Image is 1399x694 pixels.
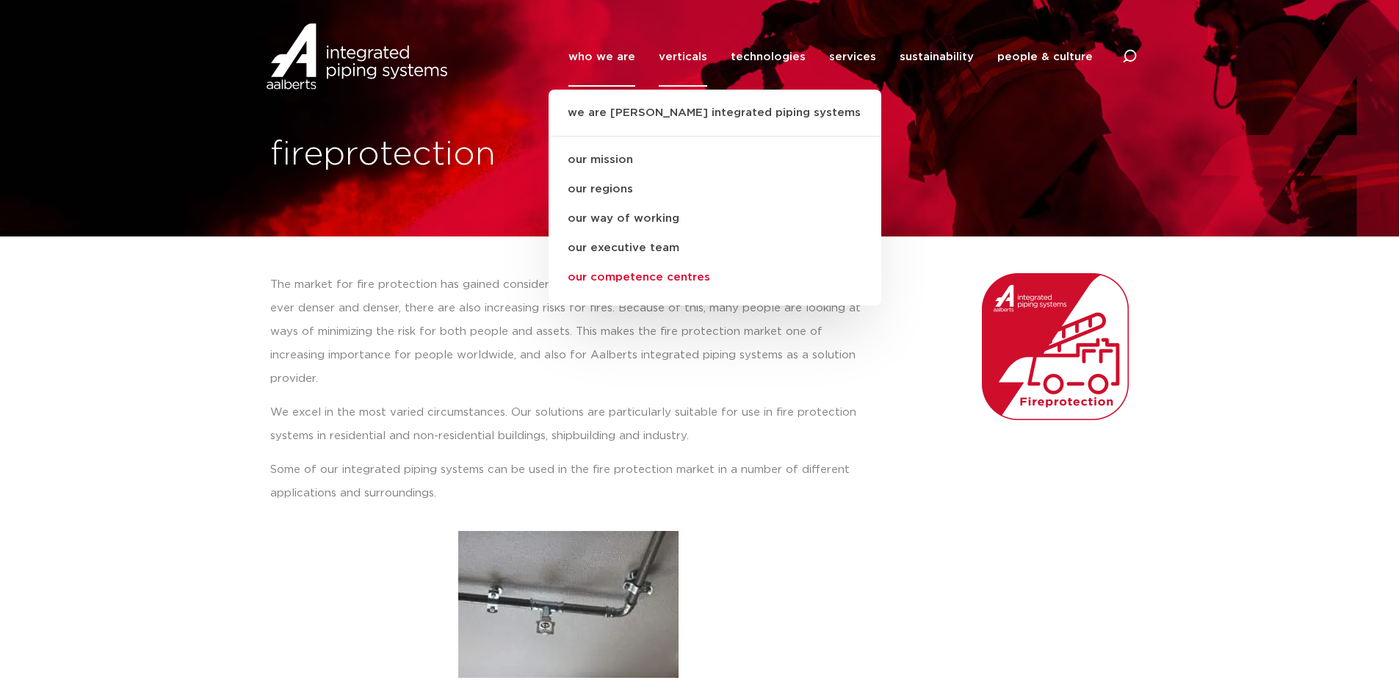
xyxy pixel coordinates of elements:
nav: Menu [568,27,1093,87]
img: Aalberts_IPS_icon_fireprotection_rgb [982,273,1129,420]
a: technologies [731,27,806,87]
a: services [829,27,876,87]
a: people & culture [997,27,1093,87]
a: our regions [549,175,881,204]
p: The market for fire protection has gained considerable importance in recent years. With cities be... [270,273,867,391]
a: our competence centres [549,263,881,292]
a: our executive team [549,234,881,263]
a: sustainability [900,27,974,87]
a: our mission [549,145,881,175]
a: who we are [568,27,635,87]
p: We excel in the most varied circumstances. Our solutions are particularly suitable for use in fir... [270,401,867,448]
a: our way of working [549,204,881,234]
h1: fireprotection [270,131,693,178]
p: Some of our integrated piping systems can be used in the fire protection market in a number of di... [270,458,867,505]
a: we are [PERSON_NAME] integrated piping systems [549,104,881,137]
a: verticals [659,27,707,87]
ul: who we are [549,90,881,306]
